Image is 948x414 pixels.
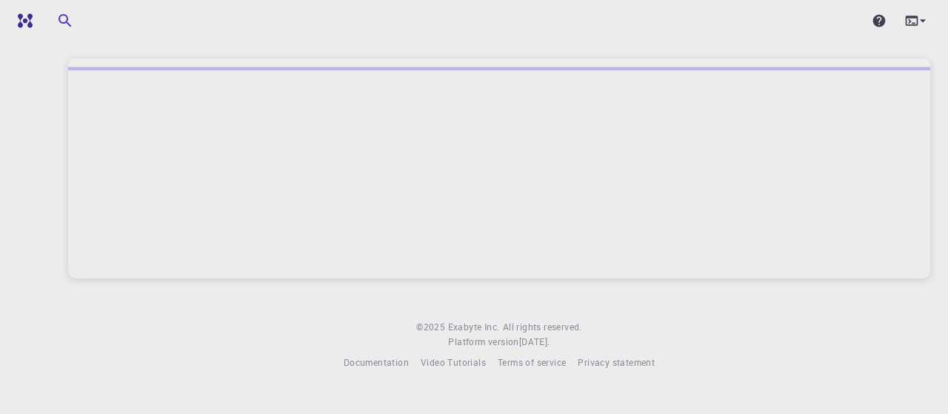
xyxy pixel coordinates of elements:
span: Exabyte Inc. [448,321,500,333]
span: All rights reserved. [503,320,582,335]
a: Documentation [344,355,409,370]
span: [DATE] . [519,335,550,347]
img: logo [12,13,33,28]
a: Exabyte Inc. [448,320,500,335]
span: Platform version [448,335,518,350]
a: Terms of service [498,355,566,370]
span: Terms of service [498,356,566,368]
span: Privacy statement [578,356,655,368]
a: [DATE]. [519,335,550,350]
span: Video Tutorials [421,356,486,368]
span: Documentation [344,356,409,368]
span: © 2025 [416,320,447,335]
a: Video Tutorials [421,355,486,370]
a: Privacy statement [578,355,655,370]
